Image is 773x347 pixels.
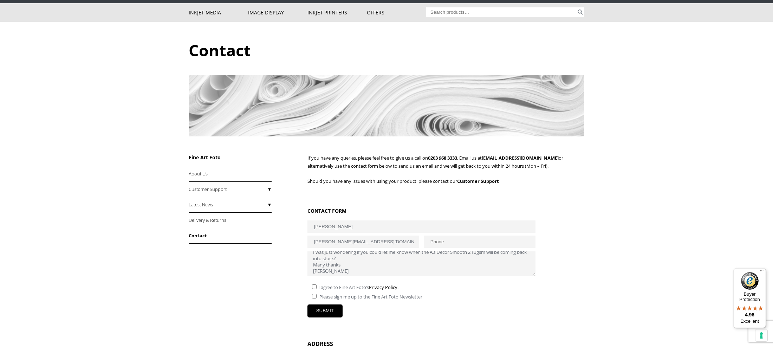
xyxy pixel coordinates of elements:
button: Your consent preferences for tracking technologies [755,329,767,341]
a: Latest News [189,197,272,213]
a: Delivery & Returns [189,213,272,228]
a: Image Display [248,3,307,22]
input: Search products… [426,7,577,17]
h1: Contact [189,39,584,61]
a: Privacy Policy [369,284,397,290]
h3: CONTACT FORM [307,207,529,214]
input: Name [307,220,536,233]
a: About Us [189,166,272,182]
img: Trusted Shops Trustmark [741,272,759,290]
a: Inkjet Media [189,3,248,22]
p: Buyer Protection [733,291,766,302]
div: I agree to Fine Art Foto’s . [307,281,529,290]
input: Phone [424,236,535,248]
a: [EMAIL_ADDRESS][DOMAIN_NAME] [482,155,559,161]
span: 4.96 [745,312,754,317]
input: Email [307,236,419,248]
button: Trusted Shops TrustmarkBuyer Protection4.96Excellent [733,268,766,328]
p: If you have any queries, please feel free to give us a call on , Email us at or alternatively use... [307,154,584,170]
a: Offers [367,3,426,22]
p: Excellent [733,319,766,324]
a: Customer Support [189,182,272,197]
h3: Fine Art Foto [189,154,272,161]
p: Should you have any issues with using your product, please contact our [307,177,584,185]
button: Search [576,7,584,17]
input: SUBMIT [307,304,343,317]
a: Contact [189,228,272,244]
strong: Customer Support [457,178,499,184]
a: 0203 968 3333 [428,155,457,161]
a: Inkjet Printers [307,3,367,22]
span: Please sign me up to the Fine Art Foto Newsletter [318,294,422,300]
button: Menu [758,268,766,277]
